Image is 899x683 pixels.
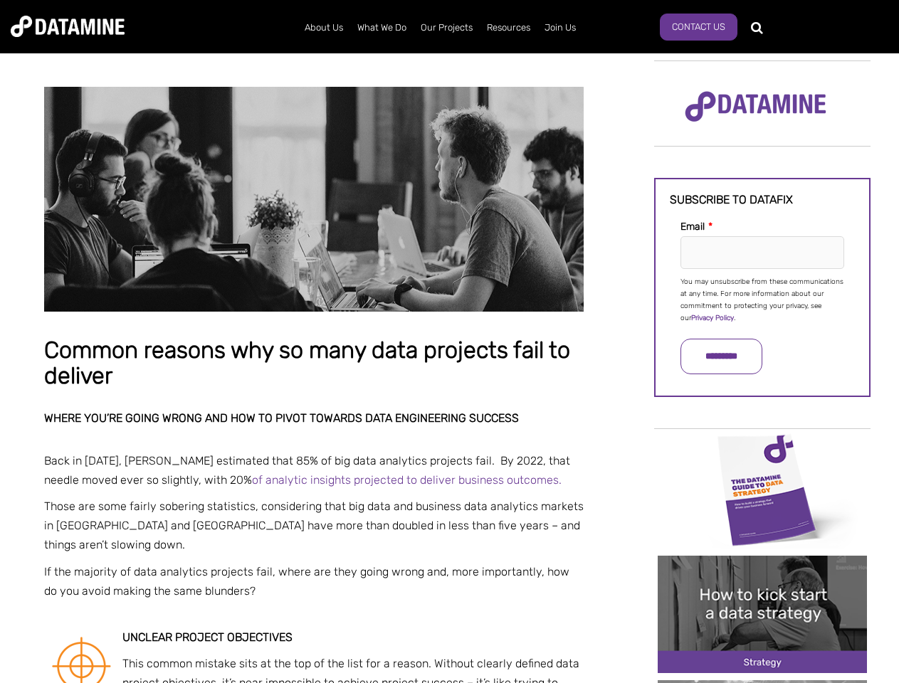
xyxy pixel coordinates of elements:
img: Datamine Logo No Strapline - Purple [675,82,836,132]
h1: Common reasons why so many data projects fail to deliver [44,338,584,388]
p: Those are some fairly sobering statistics, considering that big data and business data analytics ... [44,497,584,555]
img: 20241212 How to kick start a data strategy-2 [658,556,867,673]
a: About Us [298,9,350,46]
p: If the majority of data analytics projects fail, where are they going wrong and, more importantly... [44,562,584,600]
span: Email [680,221,705,233]
strong: Unclear project objectives [122,630,293,644]
img: Datamine [11,16,125,37]
img: Common reasons why so many data projects fail to deliver [44,87,584,312]
a: Contact Us [660,14,737,41]
a: Privacy Policy [691,314,734,322]
a: Join Us [537,9,583,46]
a: of analytic insights projected to deliver business outcomes. [252,473,562,487]
a: What We Do [350,9,414,46]
h3: Subscribe to datafix [670,194,855,206]
p: Back in [DATE], [PERSON_NAME] estimated that 85% of big data analytics projects fail. By 2022, th... [44,451,584,489]
a: Resources [480,9,537,46]
img: Data Strategy Cover thumbnail [658,430,867,548]
a: Our Projects [414,9,480,46]
h2: Where you’re going wrong and how to pivot towards data engineering success [44,412,584,425]
p: You may unsubscribe from these communications at any time. For more information about our commitm... [680,276,844,324]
